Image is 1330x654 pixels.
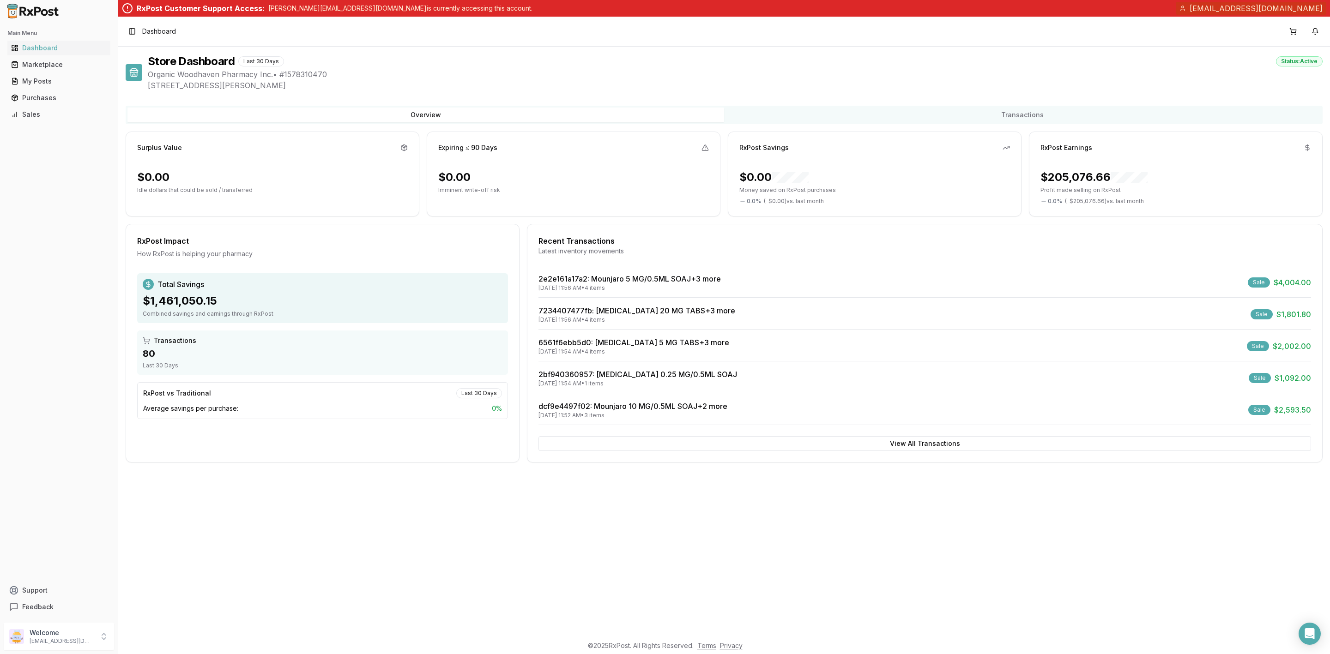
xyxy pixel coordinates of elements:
[148,80,1323,91] span: [STREET_ADDRESS][PERSON_NAME]
[538,370,737,379] a: 2bf940360957: [MEDICAL_DATA] 0.25 MG/0.5ML SOAJ
[724,108,1321,122] button: Transactions
[4,74,114,89] button: My Posts
[538,284,721,292] div: [DATE] 11:56 AM • 4 items
[30,637,94,645] p: [EMAIL_ADDRESS][DOMAIN_NAME]
[538,274,721,283] a: 2e2e161a17a2: Mounjaro 5 MG/0.5ML SOAJ+3 more
[1249,373,1271,383] div: Sale
[7,30,110,37] h2: Main Menu
[1275,372,1311,384] span: $1,092.00
[137,170,169,185] div: $0.00
[142,27,176,36] span: Dashboard
[7,73,110,90] a: My Posts
[1065,198,1144,205] span: ( - $205,076.66 ) vs. last month
[456,388,502,398] div: Last 30 Days
[1273,341,1311,352] span: $2,002.00
[1247,341,1269,351] div: Sale
[143,294,502,308] div: $1,461,050.15
[764,198,824,205] span: ( - $0.00 ) vs. last month
[1248,277,1270,288] div: Sale
[1190,3,1323,14] span: [EMAIL_ADDRESS][DOMAIN_NAME]
[137,186,408,194] p: Idle dollars that could be sold / transferred
[143,404,238,413] span: Average savings per purchase:
[1276,309,1311,320] span: $1,801.80
[4,107,114,122] button: Sales
[4,41,114,55] button: Dashboard
[238,56,284,66] div: Last 30 Days
[538,380,737,387] div: [DATE] 11:54 AM • 1 items
[1276,56,1323,66] div: Status: Active
[143,389,211,398] div: RxPost vs Traditional
[22,602,54,612] span: Feedback
[1274,277,1311,288] span: $4,004.00
[4,582,114,599] button: Support
[538,316,735,324] div: [DATE] 11:56 AM • 4 items
[538,306,735,315] a: 7234407477fb: [MEDICAL_DATA] 20 MG TABS+3 more
[1274,404,1311,415] span: $2,593.50
[137,143,182,152] div: Surplus Value
[11,110,107,119] div: Sales
[747,198,761,205] span: 0.0 %
[739,170,809,185] div: $0.00
[148,69,1323,80] span: Organic Woodhaven Pharmacy Inc. • # 1578310470
[9,629,24,644] img: User avatar
[137,3,265,14] div: RxPost Customer Support Access:
[154,336,196,345] span: Transactions
[4,599,114,615] button: Feedback
[438,143,497,152] div: Expiring ≤ 90 Days
[1048,198,1062,205] span: 0.0 %
[739,143,789,152] div: RxPost Savings
[1251,309,1273,319] div: Sale
[7,56,110,73] a: Marketplace
[268,4,532,13] p: [PERSON_NAME][EMAIL_ADDRESS][DOMAIN_NAME] is currently accessing this account.
[438,186,709,194] p: Imminent write-off risk
[157,279,204,290] span: Total Savings
[137,235,508,246] div: RxPost Impact
[4,4,63,18] img: RxPost Logo
[438,170,471,185] div: $0.00
[143,362,502,369] div: Last 30 Days
[1299,623,1321,645] div: Open Intercom Messenger
[1040,170,1148,185] div: $205,076.66
[11,43,107,53] div: Dashboard
[492,404,502,413] span: 0 %
[720,642,743,649] a: Privacy
[538,338,729,347] a: 6561f6ebb5d0: [MEDICAL_DATA] 5 MG TABS+3 more
[538,402,727,411] a: dcf9e4497f02: Mounjaro 10 MG/0.5ML SOAJ+2 more
[7,90,110,106] a: Purchases
[7,106,110,123] a: Sales
[1040,186,1311,194] p: Profit made selling on RxPost
[143,347,502,360] div: 80
[1040,143,1092,152] div: RxPost Earnings
[538,436,1311,451] button: View All Transactions
[11,77,107,86] div: My Posts
[4,90,114,105] button: Purchases
[697,642,716,649] a: Terms
[538,246,1311,256] div: Latest inventory movements
[11,60,107,69] div: Marketplace
[30,628,94,637] p: Welcome
[538,348,729,355] div: [DATE] 11:54 AM • 4 items
[143,310,502,318] div: Combined savings and earnings through RxPost
[538,412,727,419] div: [DATE] 11:52 AM • 3 items
[538,235,1311,246] div: Recent Transactions
[739,186,1010,194] p: Money saved on RxPost purchases
[4,57,114,72] button: Marketplace
[148,54,235,69] h1: Store Dashboard
[142,27,176,36] nav: breadcrumb
[137,249,508,258] div: How RxPost is helping your pharmacy
[7,40,110,56] a: Dashboard
[1248,405,1270,415] div: Sale
[11,93,107,102] div: Purchases
[127,108,724,122] button: Overview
